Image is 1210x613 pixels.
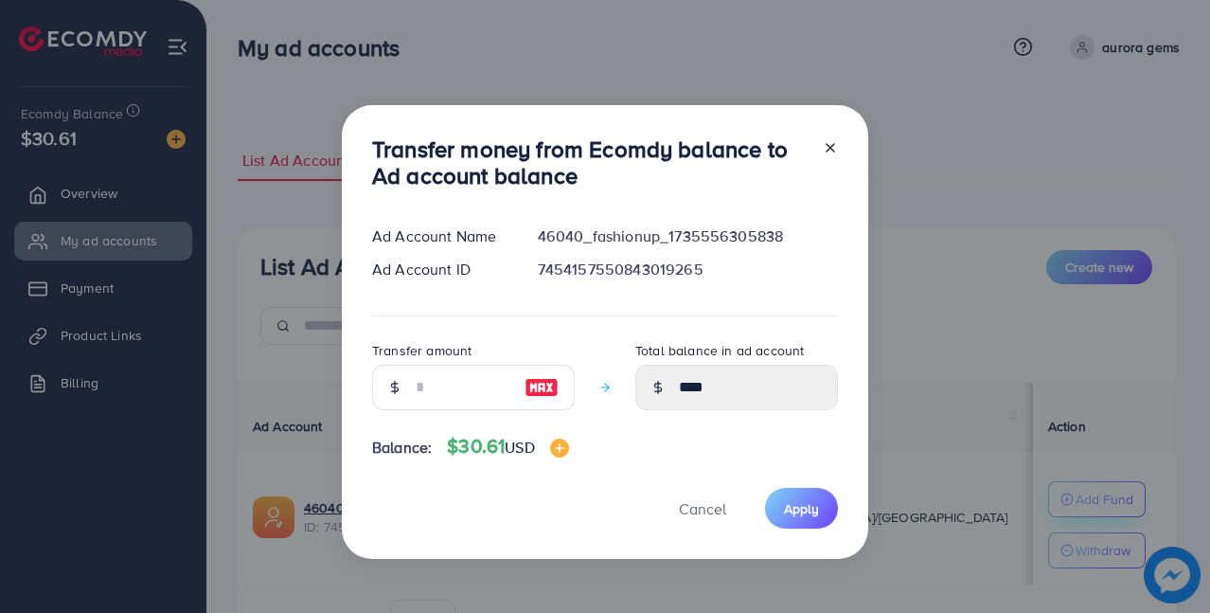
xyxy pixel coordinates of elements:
h3: Transfer money from Ecomdy balance to Ad account balance [372,135,808,190]
label: Total balance in ad account [635,341,804,360]
button: Apply [765,488,838,529]
span: Apply [784,499,819,518]
span: Cancel [679,498,726,519]
div: Ad Account ID [357,259,523,280]
img: image [525,376,559,399]
label: Transfer amount [372,341,472,360]
button: Cancel [655,488,750,529]
img: image [550,439,569,458]
div: Ad Account Name [357,225,523,247]
div: 7454157550843019265 [523,259,853,280]
span: Balance: [372,437,432,459]
h4: $30.61 [447,435,568,459]
div: 46040_fashionup_1735556305838 [523,225,853,247]
span: USD [505,437,534,458]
